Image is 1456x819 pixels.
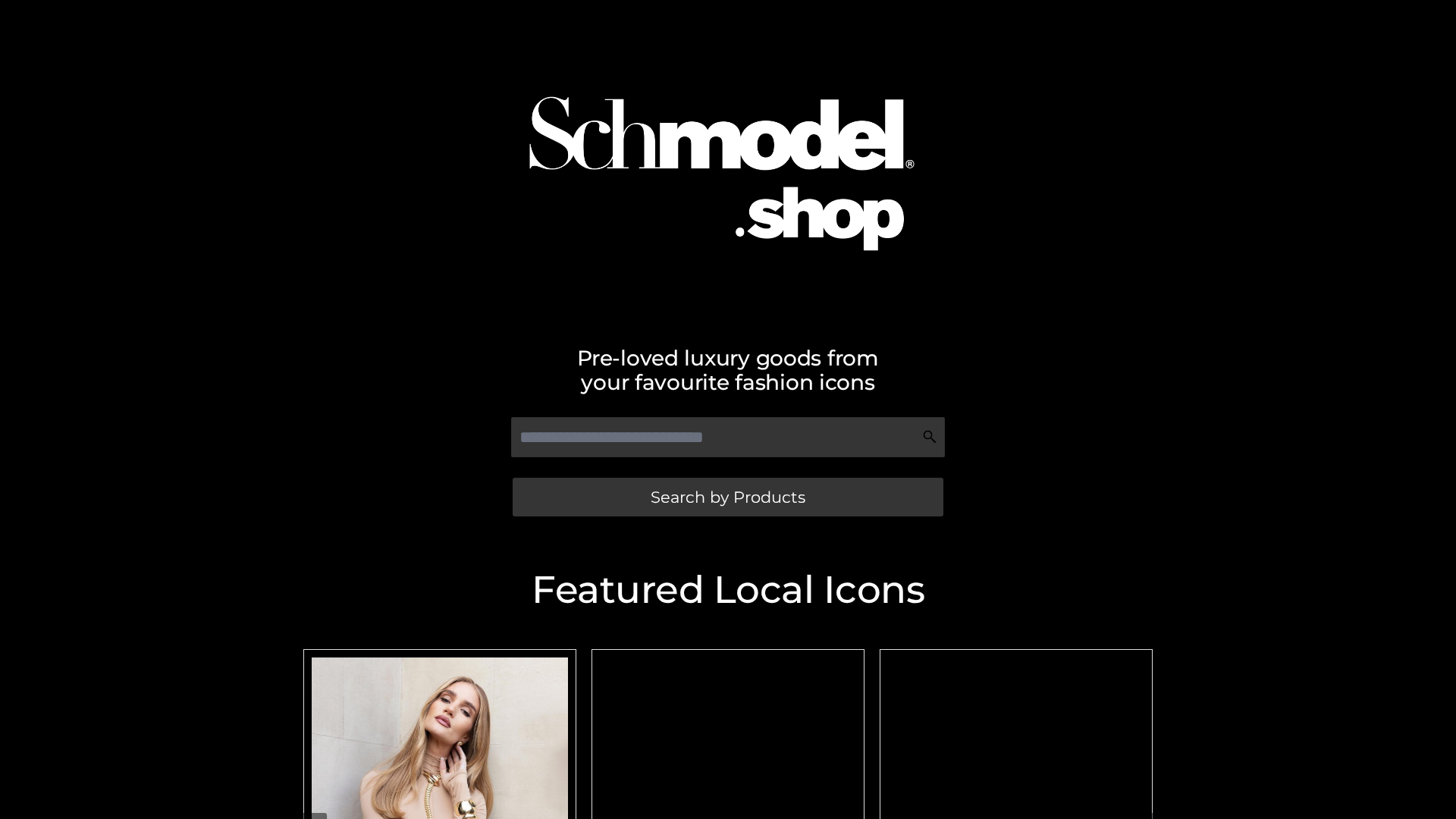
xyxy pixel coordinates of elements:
a: Search by Products [513,478,943,516]
img: Search Icon [922,429,937,444]
h2: Featured Local Icons​ [296,571,1160,609]
h2: Pre-loved luxury goods from your favourite fashion icons [296,346,1160,394]
span: Search by Products [651,489,805,505]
